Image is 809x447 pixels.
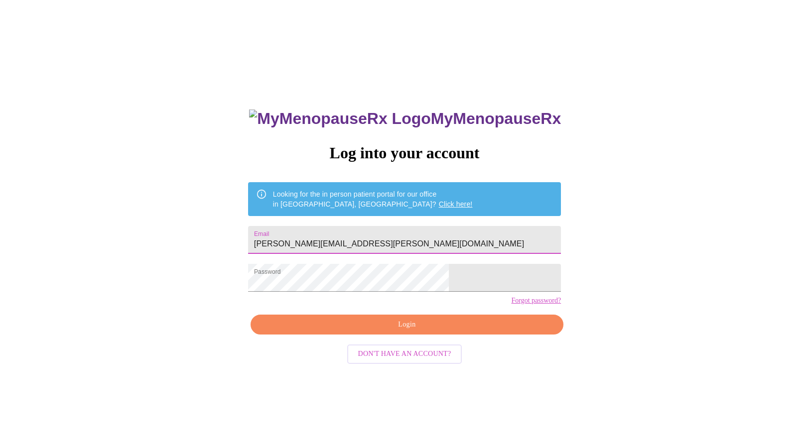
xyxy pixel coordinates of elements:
a: Click here! [439,200,473,208]
h3: Log into your account [248,144,561,162]
span: Login [262,319,552,331]
span: Don't have an account? [358,348,451,360]
button: Login [251,315,563,335]
a: Don't have an account? [345,349,465,357]
div: Looking for the in person patient portal for our office in [GEOGRAPHIC_DATA], [GEOGRAPHIC_DATA]? [273,185,473,213]
h3: MyMenopauseRx [249,110,561,128]
button: Don't have an account? [347,344,462,364]
a: Forgot password? [511,297,561,305]
img: MyMenopauseRx Logo [249,110,430,128]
